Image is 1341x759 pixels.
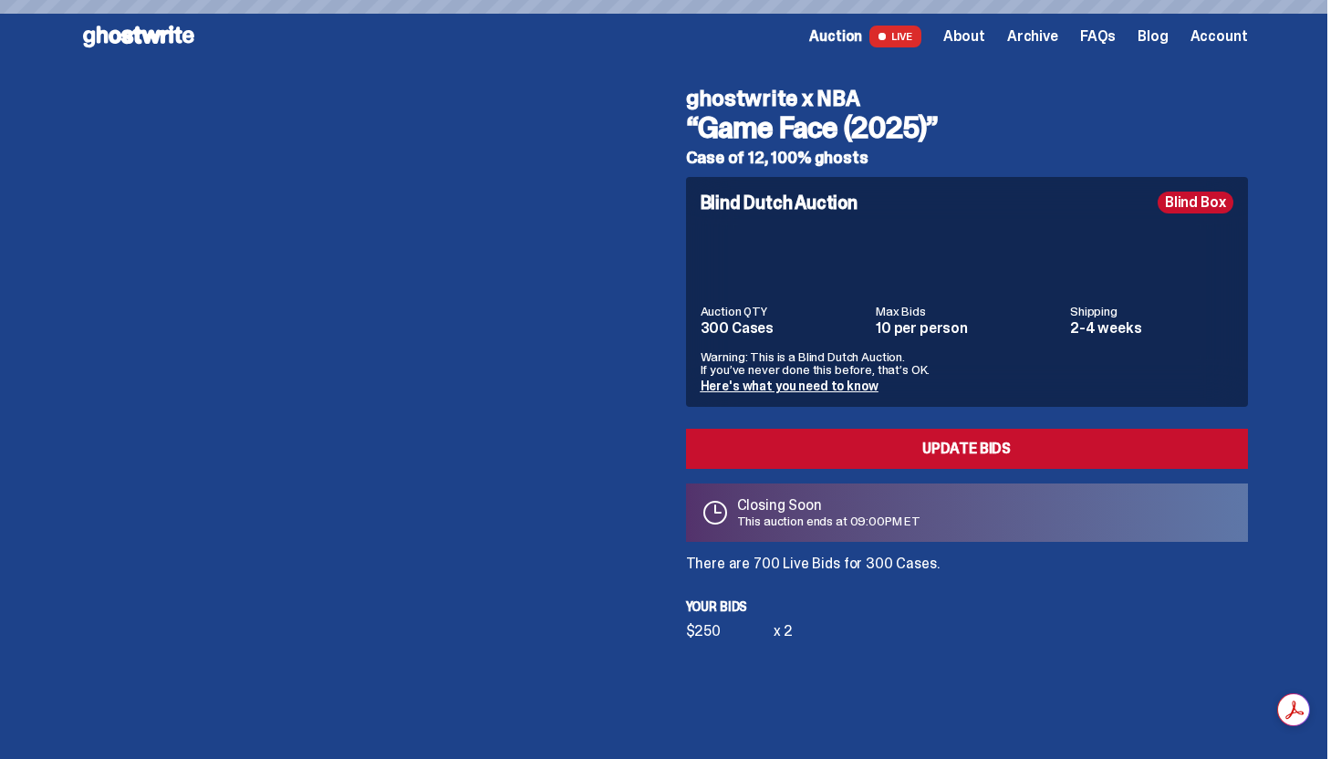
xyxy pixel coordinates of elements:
[943,29,985,44] a: About
[1070,305,1233,317] dt: Shipping
[1080,29,1116,44] a: FAQs
[737,515,921,527] p: This auction ends at 09:00PM ET
[809,26,920,47] a: Auction LIVE
[809,29,862,44] span: Auction
[686,600,1248,613] p: Your bids
[869,26,921,47] span: LIVE
[1158,192,1233,213] div: Blind Box
[686,113,1248,142] h3: “Game Face (2025)”
[1007,29,1058,44] a: Archive
[686,624,774,639] div: $250
[1138,29,1168,44] a: Blog
[701,305,866,317] dt: Auction QTY
[686,150,1248,166] h5: Case of 12, 100% ghosts
[701,350,1233,376] p: Warning: This is a Blind Dutch Auction. If you’ve never done this before, that’s OK.
[774,624,794,639] div: x 2
[1190,29,1248,44] a: Account
[701,378,878,394] a: Here's what you need to know
[686,88,1248,109] h4: ghostwrite x NBA
[1070,321,1233,336] dd: 2-4 weeks
[737,498,921,513] p: Closing Soon
[701,321,866,336] dd: 300 Cases
[876,321,1059,336] dd: 10 per person
[686,556,1248,571] p: There are 700 Live Bids for 300 Cases.
[701,193,858,212] h4: Blind Dutch Auction
[686,429,1248,469] a: Update Bids
[876,305,1059,317] dt: Max Bids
